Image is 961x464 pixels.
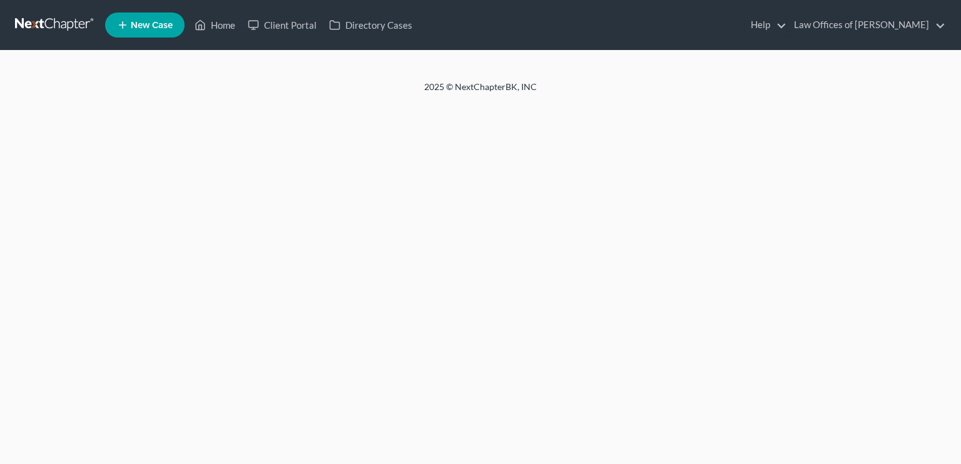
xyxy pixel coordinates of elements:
a: Law Offices of [PERSON_NAME] [788,14,945,36]
div: 2025 © NextChapterBK, INC [124,81,837,103]
a: Help [745,14,786,36]
new-legal-case-button: New Case [105,13,185,38]
a: Client Portal [242,14,323,36]
a: Home [188,14,242,36]
a: Directory Cases [323,14,419,36]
